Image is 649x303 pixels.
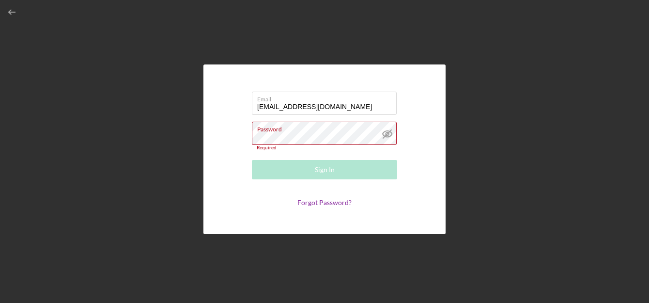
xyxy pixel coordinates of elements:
[252,160,397,179] button: Sign In
[297,198,352,207] a: Forgot Password?
[257,92,397,103] label: Email
[252,145,397,151] div: Required
[315,160,335,179] div: Sign In
[257,122,397,133] label: Password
